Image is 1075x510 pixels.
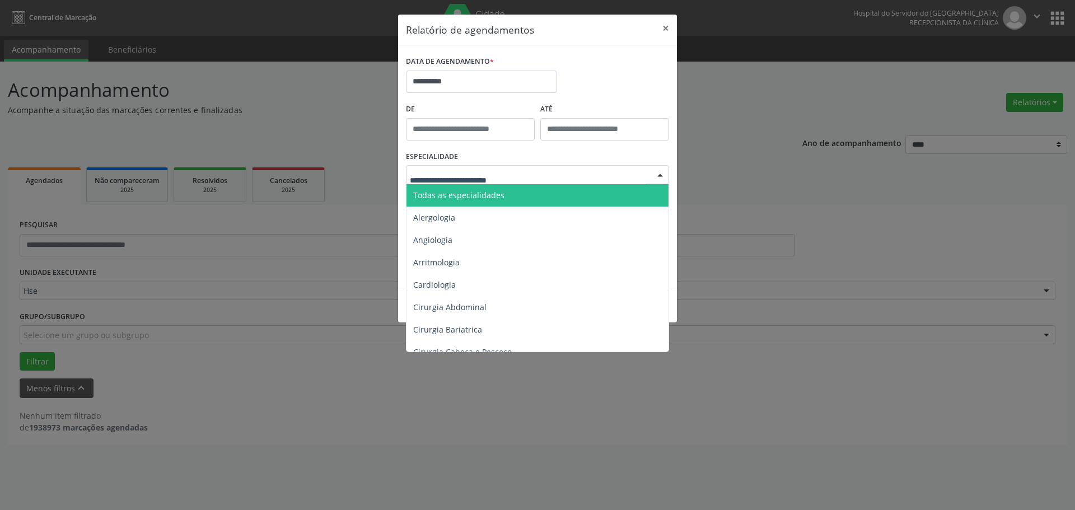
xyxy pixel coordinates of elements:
[413,235,452,245] span: Angiologia
[413,190,504,200] span: Todas as especialidades
[413,279,456,290] span: Cardiologia
[413,302,487,312] span: Cirurgia Abdominal
[413,257,460,268] span: Arritmologia
[406,148,458,166] label: ESPECIALIDADE
[413,212,455,223] span: Alergologia
[406,101,535,118] label: De
[413,347,512,357] span: Cirurgia Cabeça e Pescoço
[540,101,669,118] label: ATÉ
[655,15,677,42] button: Close
[406,22,534,37] h5: Relatório de agendamentos
[413,324,482,335] span: Cirurgia Bariatrica
[406,53,494,71] label: DATA DE AGENDAMENTO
